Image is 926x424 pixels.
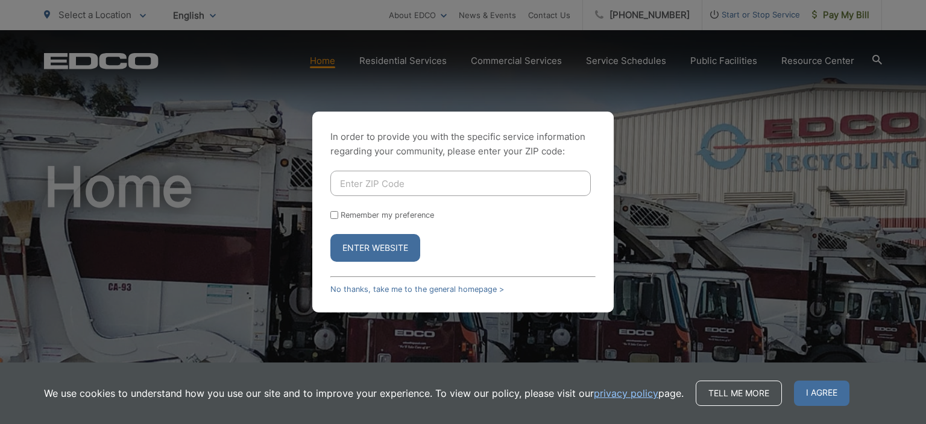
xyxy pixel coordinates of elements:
a: No thanks, take me to the general homepage > [330,285,504,294]
a: Tell me more [696,381,782,406]
label: Remember my preference [341,210,434,220]
a: privacy policy [594,386,658,400]
input: Enter ZIP Code [330,171,591,196]
p: In order to provide you with the specific service information regarding your community, please en... [330,130,596,159]
p: We use cookies to understand how you use our site and to improve your experience. To view our pol... [44,386,684,400]
button: Enter Website [330,234,420,262]
span: I agree [794,381,849,406]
